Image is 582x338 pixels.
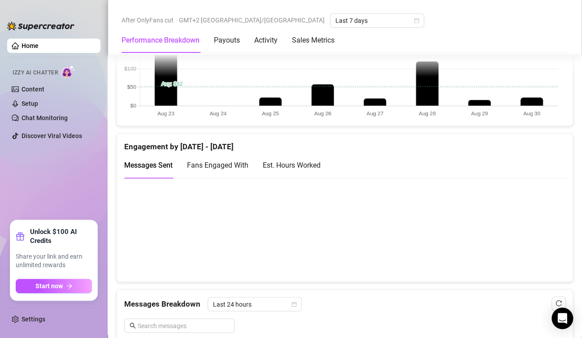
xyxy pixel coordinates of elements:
span: After OnlyFans cut [122,13,174,27]
span: Last 24 hours [213,297,296,311]
strong: Unlock $100 AI Credits [30,227,92,245]
div: Open Intercom Messenger [552,308,573,329]
span: Last 7 days [335,14,419,27]
a: Content [22,86,44,93]
div: Messages Breakdown [124,297,565,311]
div: Sales Metrics [292,35,334,46]
span: reload [556,300,562,306]
div: Est. Hours Worked [263,160,321,171]
div: Activity [254,35,278,46]
a: Chat Monitoring [22,114,68,121]
img: logo-BBDzfeDw.svg [7,22,74,30]
span: calendar [414,18,419,23]
span: gift [16,232,25,241]
div: Engagement by [DATE] - [DATE] [124,134,565,153]
button: Start nowarrow-right [16,279,92,293]
span: calendar [291,301,297,307]
span: search [130,322,136,329]
a: Setup [22,100,38,107]
span: GMT+2 [GEOGRAPHIC_DATA]/[GEOGRAPHIC_DATA] [179,13,325,27]
span: Izzy AI Chatter [13,69,58,77]
div: Performance Breakdown [122,35,200,46]
div: Payouts [214,35,240,46]
a: Home [22,42,39,49]
a: Discover Viral Videos [22,132,82,139]
span: Fans Engaged With [187,161,248,169]
span: arrow-right [66,283,73,289]
img: AI Chatter [61,65,75,78]
span: Messages Sent [124,161,173,169]
span: Start now [35,282,63,290]
span: Share your link and earn unlimited rewards [16,252,92,270]
a: Settings [22,316,45,323]
input: Search messages [138,321,229,330]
